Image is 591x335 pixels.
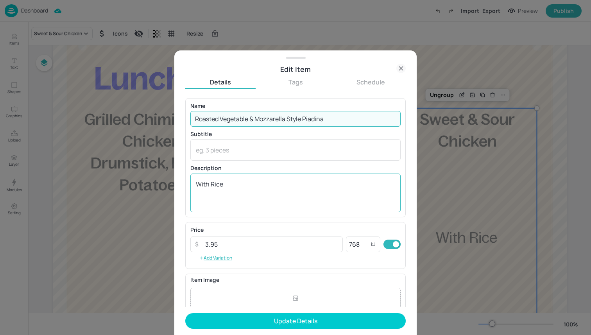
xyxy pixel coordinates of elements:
[185,313,406,329] button: Update Details
[190,227,204,233] p: Price
[190,252,241,264] button: Add Variation
[185,78,256,86] button: Details
[279,306,313,314] p: Upload Image
[371,242,376,247] p: kJ
[190,111,401,127] input: eg. Chicken Teriyaki Sushi Roll
[260,78,331,86] button: Tags
[196,180,395,206] textarea: With Rice
[185,64,406,75] div: Edit Item
[190,103,401,109] p: Name
[335,78,406,86] button: Schedule
[190,131,401,137] p: Subtitle
[201,236,343,252] input: 10
[190,165,401,171] p: Description
[190,277,401,283] p: Item Image
[346,236,371,252] input: 429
